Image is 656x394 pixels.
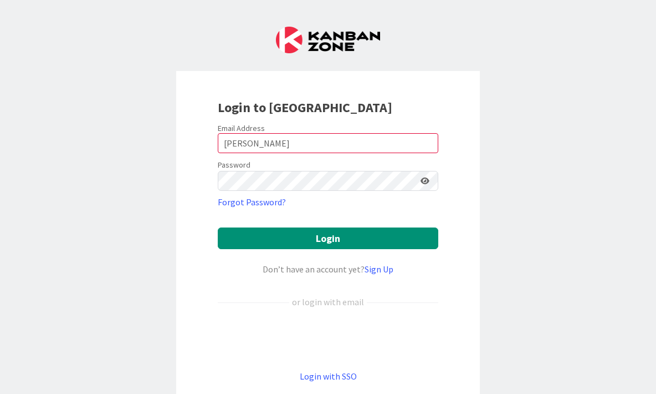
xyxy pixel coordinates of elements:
img: Kanban Zone [276,27,380,53]
a: Forgot Password? [218,195,286,209]
div: Don’t have an account yet? [218,262,438,276]
label: Password [218,159,250,171]
b: Login to [GEOGRAPHIC_DATA] [218,99,392,116]
a: Login with SSO [300,371,357,382]
iframe: Sign in with Google Button [212,327,444,351]
button: Login [218,228,438,249]
a: Sign Up [365,264,393,275]
div: or login with email [289,295,367,309]
label: Email Address [218,123,265,133]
